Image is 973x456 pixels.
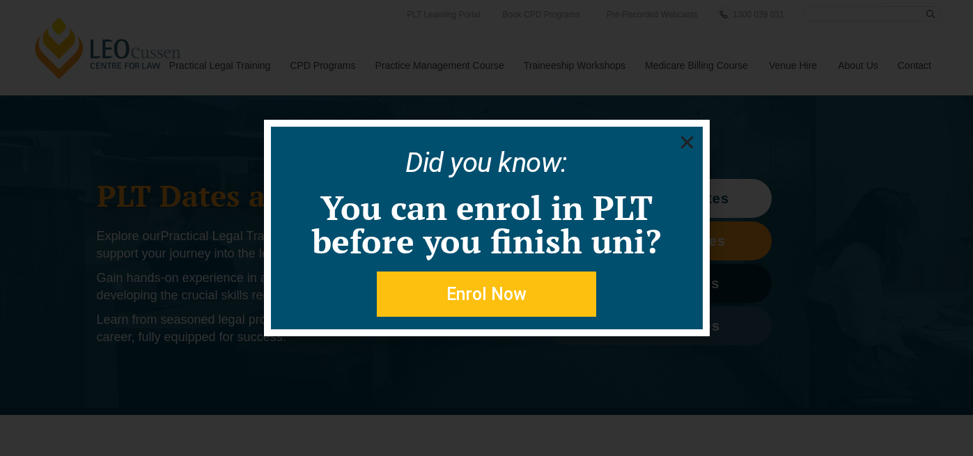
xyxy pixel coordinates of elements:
a: You can enrol in PLT before you finish uni? [312,185,661,263]
a: Close [678,134,696,151]
a: Did you know: [405,146,568,179]
iframe: LiveChat chat widget [761,75,938,421]
span: Enrol Now [446,285,527,303]
a: Enrol Now [377,272,596,317]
